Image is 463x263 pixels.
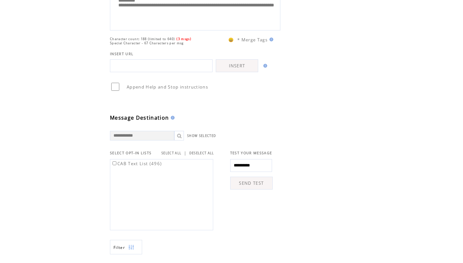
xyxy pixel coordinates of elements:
[261,64,267,68] img: help.gif
[110,37,175,41] span: Character count: 188 (limited to 640)
[110,41,184,45] span: Special Character - 67 Characters per msg
[110,52,133,56] span: INSERT URL
[230,151,272,155] span: TEST YOUR MESSAGE
[268,38,273,41] img: help.gif
[128,240,134,255] img: filters.png
[177,37,191,41] span: (3 msgs)
[113,245,125,250] span: Show filters
[161,151,181,155] a: SELECT ALL
[237,37,268,43] span: * Merge Tags
[113,161,116,165] input: CAB Text List (496)
[187,134,216,138] a: SHOW SELECTED
[111,161,162,166] label: CAB Text List (496)
[169,116,175,120] img: help.gif
[110,240,142,254] a: Filter
[228,37,234,43] span: 😀
[216,59,258,72] a: INSERT
[110,151,151,155] span: SELECT OPT-IN LISTS
[184,150,186,156] span: |
[230,177,273,190] a: SEND TEST
[127,84,208,90] span: Append Help and Stop instructions
[189,151,214,155] a: DESELECT ALL
[110,114,169,121] span: Message Destination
